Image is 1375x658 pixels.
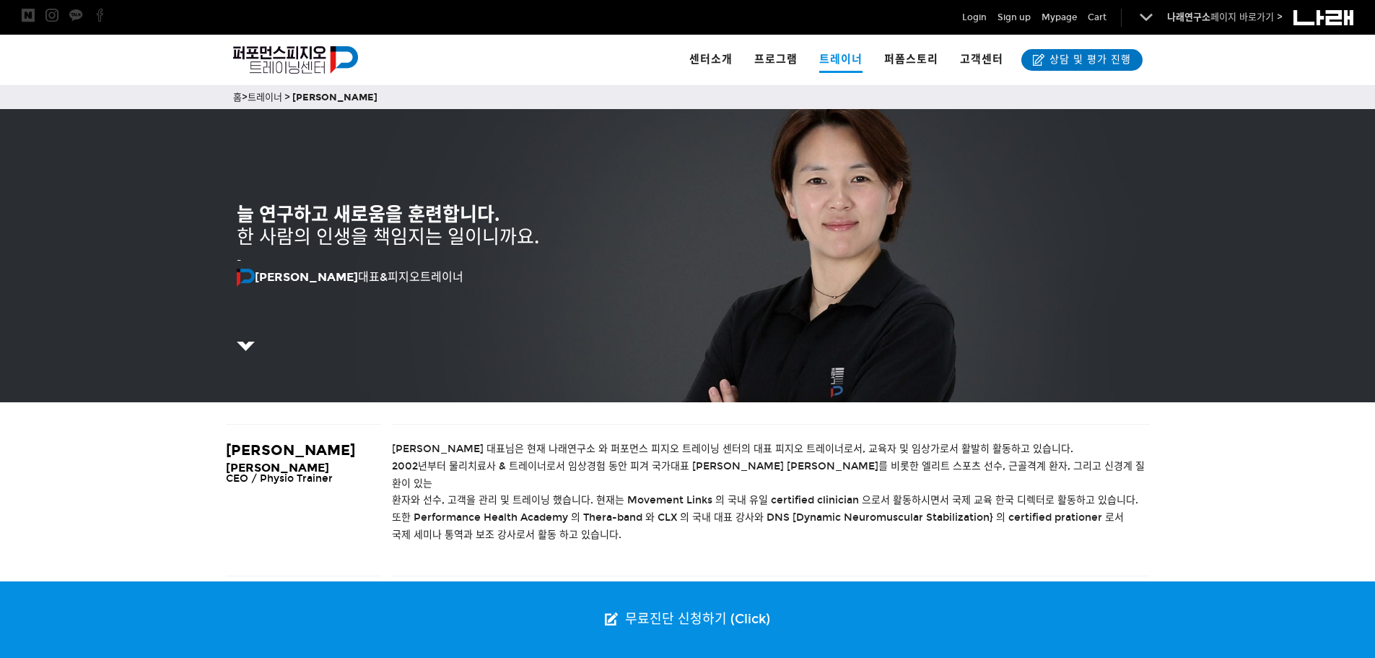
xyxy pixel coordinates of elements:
[949,35,1014,85] a: 고객센터
[248,92,282,103] a: 트레이너
[237,270,463,284] span: 대표&피지오트레이너
[1167,12,1283,23] a: 나래연구소페이지 바로가기 >
[590,581,785,658] a: 무료진단 신청하기 (Click)
[743,35,808,85] a: 프로그램
[226,441,355,459] span: [PERSON_NAME]
[233,90,1143,105] p: > >
[1045,53,1131,67] span: 상담 및 평가 진행
[237,270,358,284] strong: [PERSON_NAME]
[392,443,1073,455] span: [PERSON_NAME] 대표님은 현재 나래연구소 와 퍼포먼스 피지오 트레이닝 센터의 대표 피지오 트레이너로서, 교육자 및 임상가로서 활발히 활동하고 있습니다.
[1042,10,1077,25] a: Mypage
[960,53,1003,66] span: 고객센터
[226,472,333,485] span: CEO / Physio Trainer
[237,226,539,248] span: 한 사람의 인생을 책임지는 일이니까요.
[962,10,987,25] a: Login
[1167,12,1210,23] strong: 나래연구소
[689,53,733,66] span: 센터소개
[233,92,242,103] a: 홈
[873,35,949,85] a: 퍼폼스토리
[678,35,743,85] a: 센터소개
[292,92,377,103] a: [PERSON_NAME]
[754,53,798,66] span: 프로그램
[884,53,938,66] span: 퍼폼스토리
[819,46,863,73] span: 트레이너
[1021,49,1143,71] a: 상담 및 평가 진행
[237,269,255,287] img: f9cd0a75d8c0e.png
[392,511,1124,524] span: 또한 Performance Health Academy 의 Thera-band 와 CLX 의 국내 대표 강사와 DNS [Dynamic Neuromuscular Stabiliza...
[226,461,329,475] span: [PERSON_NAME]
[1088,10,1106,25] a: Cart
[237,254,241,266] span: -
[392,460,1145,490] span: 2002년부터 물리치료사 & 트레이너로서 임상경험 동안 피겨 국가대표 [PERSON_NAME] [PERSON_NAME]를 비롯한 엘리트 스포츠 선수, 근골격계 환자, 그리고 ...
[808,35,873,85] a: 트레이너
[392,494,1138,506] span: 환자와 선수, 고객을 관리 및 트레이닝 했습니다. 현재는 Movement Links 의 국내 유일 certified clinician 으로서 활동하시면서 국제 교육 한국 디렉...
[237,342,255,350] img: 5c68986d518ea.png
[392,529,621,541] span: 국제 세미나 통역과 보조 강사로서 활동 하고 있습니다.
[998,10,1031,25] a: Sign up
[237,203,499,226] strong: 늘 연구하고 새로움을 훈련합니다.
